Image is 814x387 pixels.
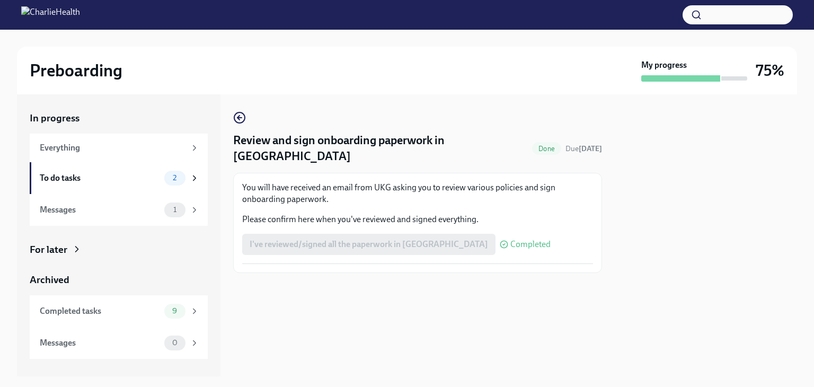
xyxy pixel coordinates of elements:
p: Please confirm here when you've reviewed and signed everything. [242,214,593,225]
a: For later [30,243,208,257]
a: In progress [30,111,208,125]
img: CharlieHealth [21,6,80,23]
div: Everything [40,142,185,154]
div: For later [30,243,67,257]
span: September 6th, 2025 09:00 [565,144,602,154]
h4: Review and sign onboarding paperwork in [GEOGRAPHIC_DATA] [233,133,528,164]
span: 9 [166,307,183,315]
span: Completed [510,240,551,249]
div: Messages [40,337,160,349]
div: Completed tasks [40,305,160,317]
strong: My progress [641,59,687,71]
div: Messages [40,204,160,216]
span: Done [532,145,561,153]
h3: 75% [756,61,784,80]
span: Due [565,144,602,153]
a: Messages1 [30,194,208,226]
div: To do tasks [40,172,160,184]
a: Everything [30,134,208,162]
h2: Preboarding [30,60,122,81]
a: To do tasks2 [30,162,208,194]
p: You will have received an email from UKG asking you to review various policies and sign onboardin... [242,182,593,205]
span: 0 [166,339,184,347]
span: 2 [166,174,183,182]
a: Messages0 [30,327,208,359]
span: 1 [167,206,183,214]
strong: [DATE] [579,144,602,153]
a: Archived [30,273,208,287]
a: Completed tasks9 [30,295,208,327]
